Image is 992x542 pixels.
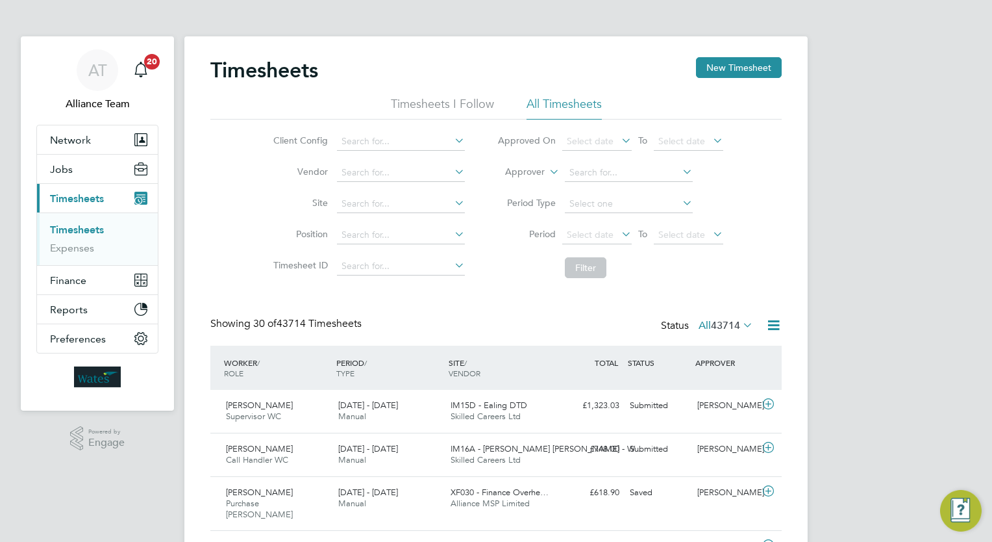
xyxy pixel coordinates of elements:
li: All Timesheets [527,96,602,120]
span: IM15D - Ealing DTD [451,400,527,411]
span: ROLE [224,368,243,378]
div: PERIOD [333,351,445,385]
div: SITE [445,351,558,385]
span: Network [50,134,91,146]
div: £1,323.03 [557,395,625,417]
span: Select date [658,229,705,240]
div: £618.90 [557,482,625,504]
a: Timesheets [50,224,104,236]
div: WORKER [221,351,333,385]
input: Search for... [337,226,465,244]
label: Period Type [497,197,556,209]
span: Reports [50,303,88,316]
span: 43714 [711,319,740,332]
input: Search for... [337,257,465,276]
span: [PERSON_NAME] [226,400,293,411]
label: Vendor [269,166,328,177]
input: Search for... [337,164,465,182]
div: [PERSON_NAME] [692,439,760,460]
span: VENDOR [449,368,480,378]
span: Manual [338,411,366,422]
div: Saved [625,482,692,504]
span: Supervisor WC [226,411,281,422]
span: Purchase [PERSON_NAME] [226,498,293,520]
span: Skilled Careers Ltd [451,454,521,465]
label: All [699,319,753,332]
div: Status [661,317,756,335]
span: Call Handler WC [226,454,288,465]
span: 43714 Timesheets [253,317,362,330]
span: To [634,226,651,242]
div: APPROVER [692,351,760,374]
div: Showing [210,317,364,331]
span: [DATE] - [DATE] [338,400,398,411]
input: Search for... [337,195,465,213]
div: Submitted [625,439,692,460]
span: [PERSON_NAME] [226,487,293,498]
span: Select date [567,135,614,147]
span: Manual [338,454,366,465]
input: Search for... [337,133,465,151]
span: Alliance MSP Limited [451,498,530,509]
span: / [464,357,467,368]
span: AT [88,62,107,79]
button: New Timesheet [696,57,782,78]
h2: Timesheets [210,57,318,83]
li: Timesheets I Follow [391,96,494,120]
nav: Main navigation [21,36,174,411]
a: 20 [128,49,154,91]
a: ATAlliance Team [36,49,158,112]
button: Network [37,125,158,154]
span: [DATE] - [DATE] [338,487,398,498]
span: Manual [338,498,366,509]
span: [PERSON_NAME] [226,443,293,454]
span: XF030 - Finance Overhe… [451,487,549,498]
button: Jobs [37,155,158,183]
span: / [257,357,260,368]
span: Powered by [88,426,125,437]
div: [PERSON_NAME] [692,395,760,417]
span: 20 [144,54,160,70]
span: Finance [50,274,86,287]
label: Client Config [269,135,328,146]
input: Search for... [565,164,693,182]
label: Approver [486,166,545,179]
span: Timesheets [50,192,104,205]
span: TYPE [336,368,354,378]
span: 30 of [253,317,277,330]
a: Go to home page [36,367,158,387]
button: Filter [565,257,606,278]
a: Powered byEngage [70,426,125,451]
button: Engage Resource Center [940,490,982,532]
span: / [364,357,367,368]
div: Submitted [625,395,692,417]
span: Skilled Careers Ltd [451,411,521,422]
div: STATUS [625,351,692,374]
div: £748.00 [557,439,625,460]
span: Jobs [50,163,73,175]
label: Timesheet ID [269,259,328,271]
span: Preferences [50,333,106,345]
input: Select one [565,195,693,213]
button: Preferences [37,324,158,353]
span: TOTAL [595,357,618,368]
label: Position [269,228,328,240]
span: Select date [567,229,614,240]
span: To [634,132,651,149]
span: Select date [658,135,705,147]
span: Alliance Team [36,96,158,112]
label: Period [497,228,556,240]
div: [PERSON_NAME] [692,482,760,504]
button: Reports [37,295,158,324]
button: Finance [37,266,158,294]
span: [DATE] - [DATE] [338,443,398,454]
label: Approved On [497,135,556,146]
span: IM16A - [PERSON_NAME] [PERSON_NAME] - W… [451,443,643,454]
button: Timesheets [37,184,158,213]
img: wates-logo-retina.png [74,367,121,387]
label: Site [269,197,328,209]
div: Timesheets [37,213,158,265]
span: Engage [88,437,125,448]
a: Expenses [50,242,94,254]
